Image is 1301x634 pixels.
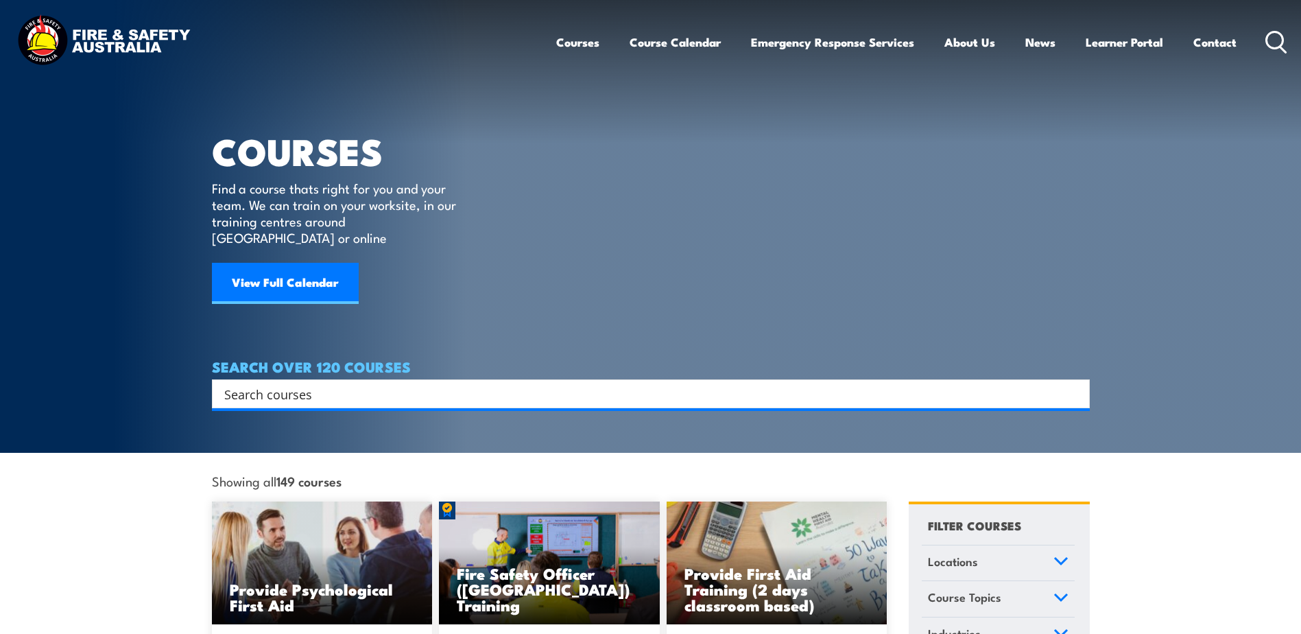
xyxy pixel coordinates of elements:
[439,502,660,625] a: Fire Safety Officer ([GEOGRAPHIC_DATA]) Training
[928,552,978,571] span: Locations
[230,581,415,613] h3: Provide Psychological First Aid
[439,502,660,625] img: Fire Safety Advisor
[556,24,599,60] a: Courses
[1066,384,1085,403] button: Search magnifier button
[944,24,995,60] a: About Us
[212,134,476,167] h1: COURSES
[1086,24,1163,60] a: Learner Portal
[928,516,1021,535] h4: FILTER COURSES
[276,471,342,490] strong: 149 courses
[212,263,359,304] a: View Full Calendar
[212,180,462,246] p: Find a course thats right for you and your team. We can train on your worksite, in our training c...
[227,384,1062,403] form: Search form
[630,24,721,60] a: Course Calendar
[667,502,887,625] a: Provide First Aid Training (2 days classroom based)
[667,502,887,625] img: Mental Health First Aid Training (Standard) – Classroom
[212,502,433,625] img: Mental Health First Aid Training Course from Fire & Safety Australia
[212,502,433,625] a: Provide Psychological First Aid
[212,473,342,488] span: Showing all
[1025,24,1055,60] a: News
[212,359,1090,374] h4: SEARCH OVER 120 COURSES
[922,545,1075,581] a: Locations
[457,565,642,613] h3: Fire Safety Officer ([GEOGRAPHIC_DATA]) Training
[1193,24,1237,60] a: Contact
[928,588,1001,607] span: Course Topics
[684,565,870,613] h3: Provide First Aid Training (2 days classroom based)
[751,24,914,60] a: Emergency Response Services
[224,384,1060,404] input: Search input
[922,581,1075,617] a: Course Topics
